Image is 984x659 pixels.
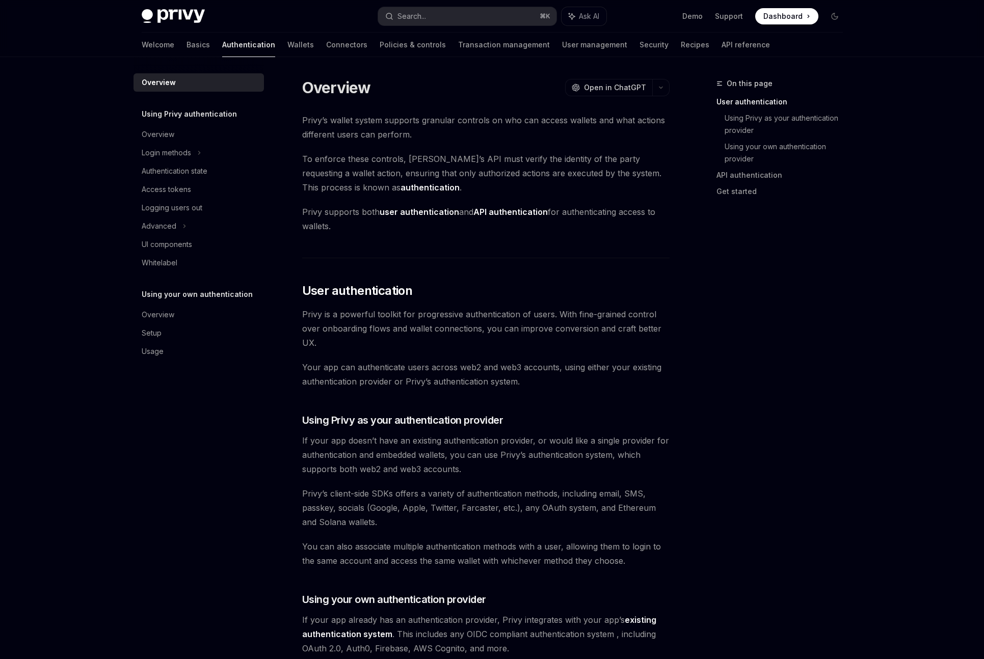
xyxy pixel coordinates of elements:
a: API authentication [716,167,851,183]
a: Using Privy as your authentication provider [725,110,851,139]
a: Get started [716,183,851,200]
div: Advanced [142,220,176,232]
span: On this page [727,77,773,90]
span: Privy’s client-side SDKs offers a variety of authentication methods, including email, SMS, passke... [302,486,670,529]
a: API reference [722,33,770,57]
span: You can also associate multiple authentication methods with a user, allowing them to login to the... [302,539,670,568]
a: Transaction management [458,33,550,57]
a: Support [715,11,743,21]
span: Dashboard [763,11,803,21]
h5: Using Privy authentication [142,108,237,120]
button: Open in ChatGPT [565,79,652,96]
span: To enforce these controls, [PERSON_NAME]’s API must verify the identity of the party requesting a... [302,152,670,195]
button: Toggle dark mode [827,8,843,24]
div: Authentication state [142,165,207,177]
div: Access tokens [142,183,191,196]
div: Overview [142,76,176,89]
a: Policies & controls [380,33,446,57]
div: UI components [142,238,192,251]
a: Authentication state [134,162,264,180]
a: Demo [682,11,703,21]
a: Welcome [142,33,174,57]
a: Wallets [287,33,314,57]
h5: Using your own authentication [142,288,253,300]
img: dark logo [142,9,205,23]
a: User authentication [716,94,851,110]
a: Setup [134,324,264,342]
a: UI components [134,235,264,254]
a: Logging users out [134,199,264,217]
span: If your app already has an authentication provider, Privy integrates with your app’s . This inclu... [302,613,670,655]
span: If your app doesn’t have an existing authentication provider, or would like a single provider for... [302,433,670,476]
span: Privy supports both and for authenticating access to wallets. [302,205,670,233]
h1: Overview [302,78,371,97]
span: Privy is a powerful toolkit for progressive authentication of users. With fine-grained control ov... [302,307,670,350]
strong: user authentication [380,207,459,217]
a: Whitelabel [134,254,264,272]
a: Overview [134,306,264,324]
a: Usage [134,342,264,361]
a: Using your own authentication provider [725,139,851,167]
a: Recipes [681,33,709,57]
a: Overview [134,73,264,92]
div: Usage [142,345,164,358]
div: Logging users out [142,202,202,214]
a: Connectors [326,33,367,57]
span: User authentication [302,283,413,299]
span: ⌘ K [540,12,550,20]
span: Ask AI [579,11,599,21]
div: Setup [142,327,162,339]
strong: authentication [401,182,460,193]
a: User management [562,33,627,57]
button: Ask AI [562,7,606,25]
a: Security [640,33,669,57]
span: Your app can authenticate users across web2 and web3 accounts, using either your existing authent... [302,360,670,389]
a: Access tokens [134,180,264,199]
a: Overview [134,125,264,144]
div: Overview [142,128,174,141]
div: Whitelabel [142,257,177,269]
span: Using your own authentication provider [302,592,486,607]
a: Dashboard [755,8,818,24]
button: Search...⌘K [378,7,556,25]
span: Open in ChatGPT [584,83,646,93]
div: Overview [142,309,174,321]
div: Login methods [142,147,191,159]
a: Authentication [222,33,275,57]
span: Using Privy as your authentication provider [302,413,503,427]
strong: API authentication [473,207,548,217]
div: Search... [397,10,426,22]
span: Privy’s wallet system supports granular controls on who can access wallets and what actions diffe... [302,113,670,142]
a: Basics [187,33,210,57]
